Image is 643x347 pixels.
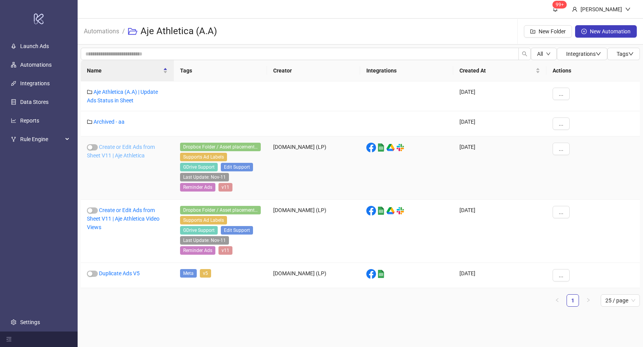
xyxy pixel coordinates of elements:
button: left [551,294,563,307]
button: Alldown [531,48,557,60]
li: Next Page [582,294,594,307]
span: ... [559,209,563,215]
span: Integrations [566,51,601,57]
span: user [572,7,577,12]
div: [DOMAIN_NAME] (LP) [267,136,360,200]
span: Dropbox Folder / Asset placement detection [180,143,261,151]
a: Automations [20,62,52,68]
span: right [586,298,591,302]
button: right [582,294,594,307]
span: Rule Engine [20,131,63,147]
th: Creator [267,60,360,81]
span: v11 [218,183,232,192]
li: 1 [567,294,579,307]
a: Duplicate Ads V5 [99,270,140,276]
button: Tagsdown [607,48,640,60]
span: down [625,7,631,12]
button: Integrationsdown [557,48,607,60]
div: [DATE] [453,136,546,200]
a: Automations [82,26,121,35]
span: bell [553,6,558,12]
div: [PERSON_NAME] [577,5,625,14]
a: Archived - aa [94,119,125,125]
span: menu-fold [6,337,12,342]
span: New Automation [590,28,631,35]
a: Reports [20,117,39,124]
h3: Aje Athletica (A.A) [140,25,217,38]
li: / [122,19,125,44]
span: left [555,298,560,302]
span: Supports Ad Labels [180,153,227,161]
sup: 1442 [553,1,567,9]
th: Tags [174,60,267,81]
button: ... [553,117,570,130]
div: Page Size [601,294,640,307]
span: down [546,52,551,56]
th: Created At [453,60,546,81]
button: ... [553,206,570,218]
span: v11 [218,246,232,255]
span: folder [87,119,92,124]
th: Integrations [360,60,453,81]
span: New Folder [539,28,566,35]
span: Last Update: Nov-11 [180,236,229,245]
div: [DATE] [453,111,546,136]
a: Settings [20,319,40,325]
span: Last Update: Nov-11 [180,173,229,181]
div: [DATE] [453,200,546,263]
div: [DOMAIN_NAME] (LP) [267,200,360,263]
span: Name [87,66,161,75]
div: [DATE] [453,263,546,288]
button: New Folder [524,25,572,38]
th: Name [81,60,174,81]
a: Create or Edit Ads from Sheet V11 | Aje Athletica [87,144,155,159]
a: Aje Athletica (A.A) | Update Ads Status in Sheet [87,89,158,104]
a: 1 [567,295,579,306]
span: folder [87,89,92,95]
span: ... [559,146,563,152]
a: Create or Edit Ads from Sheet V11 | Aje Athletica Video Views [87,207,159,230]
button: ... [553,269,570,281]
span: Supports Ad Labels [180,216,227,224]
span: Tags [617,51,634,57]
span: Reminder Ads [180,246,215,255]
span: 25 / page [605,295,635,306]
span: Created At [459,66,534,75]
button: New Automation [575,25,637,38]
div: [DATE] [453,81,546,111]
span: folder-add [530,29,536,34]
a: Launch Ads [20,43,49,49]
span: folder-open [128,27,137,36]
span: fork [11,136,16,142]
span: GDrive Support [180,226,218,235]
span: plus-circle [581,29,587,34]
th: Actions [546,60,640,81]
a: Integrations [20,80,50,86]
span: Edit Support [221,226,253,235]
span: search [522,51,527,57]
span: ... [559,121,563,127]
button: ... [553,143,570,155]
span: Meta [180,269,197,278]
button: ... [553,88,570,100]
span: GDrive Support [180,163,218,171]
span: All [537,51,543,57]
span: down [596,51,601,57]
span: ... [559,272,563,278]
span: Reminder Ads [180,183,215,192]
div: [DOMAIN_NAME] (LP) [267,263,360,288]
span: ... [559,91,563,97]
a: Data Stores [20,99,49,105]
span: Edit Support [221,163,253,171]
span: down [628,51,634,57]
span: Dropbox Folder / Asset placement detection [180,206,261,214]
span: v5 [200,269,211,278]
li: Previous Page [551,294,563,307]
